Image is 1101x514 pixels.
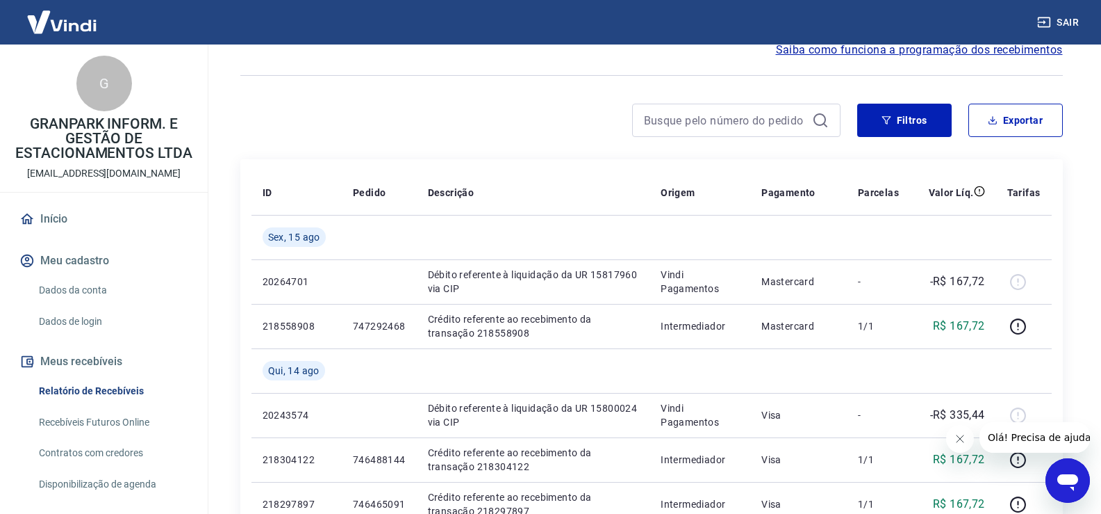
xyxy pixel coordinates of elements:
[858,275,899,289] p: -
[33,377,191,405] a: Relatório de Recebíveis
[353,453,406,467] p: 746488144
[27,166,181,181] p: [EMAIL_ADDRESS][DOMAIN_NAME]
[428,401,639,429] p: Débito referente à liquidação da UR 15800024 via CIP
[761,497,836,511] p: Visa
[930,273,985,290] p: -R$ 167,72
[858,319,899,333] p: 1/1
[33,408,191,437] a: Recebíveis Futuros Online
[268,364,320,378] span: Qui, 14 ago
[76,56,132,111] div: G
[1045,458,1090,503] iframe: Botão para abrir a janela de mensagens
[933,318,985,335] p: R$ 167,72
[263,275,331,289] p: 20264701
[17,346,191,377] button: Meus recebíveis
[263,497,331,511] p: 218297897
[353,497,406,511] p: 746465091
[353,186,386,200] p: Pedido
[428,268,639,296] p: Débito referente à liquidação da UR 15817960 via CIP
[263,186,272,200] p: ID
[661,401,739,429] p: Vindi Pagamentos
[263,453,331,467] p: 218304122
[11,117,197,161] p: GRANPARK INFORM. E GESTÃO DE ESTACIONAMENTOS LTDA
[17,204,191,234] a: Início
[776,42,1063,58] a: Saiba como funciona a programação dos recebimentos
[858,453,899,467] p: 1/1
[268,230,320,244] span: Sex, 15 ago
[858,497,899,511] p: 1/1
[761,453,836,467] p: Visa
[263,408,331,422] p: 20243574
[761,408,836,422] p: Visa
[761,319,836,333] p: Mastercard
[979,422,1090,453] iframe: Mensagem da empresa
[17,1,107,43] img: Vindi
[858,186,899,200] p: Parcelas
[661,186,695,200] p: Origem
[353,319,406,333] p: 747292468
[33,470,191,499] a: Disponibilização de agenda
[761,186,816,200] p: Pagamento
[946,425,974,453] iframe: Fechar mensagem
[929,186,974,200] p: Valor Líq.
[933,496,985,513] p: R$ 167,72
[661,319,739,333] p: Intermediador
[661,497,739,511] p: Intermediador
[33,276,191,305] a: Dados da conta
[857,104,952,137] button: Filtros
[761,275,836,289] p: Mastercard
[968,104,1063,137] button: Exportar
[17,246,191,276] button: Meu cadastro
[644,110,806,131] input: Busque pelo número do pedido
[428,446,639,474] p: Crédito referente ao recebimento da transação 218304122
[263,319,331,333] p: 218558908
[1034,10,1084,35] button: Sair
[1007,186,1041,200] p: Tarifas
[930,407,985,424] p: -R$ 335,44
[858,408,899,422] p: -
[8,10,117,21] span: Olá! Precisa de ajuda?
[661,453,739,467] p: Intermediador
[428,312,639,340] p: Crédito referente ao recebimento da transação 218558908
[661,268,739,296] p: Vindi Pagamentos
[33,307,191,336] a: Dados de login
[933,451,985,468] p: R$ 167,72
[33,439,191,467] a: Contratos com credores
[428,186,474,200] p: Descrição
